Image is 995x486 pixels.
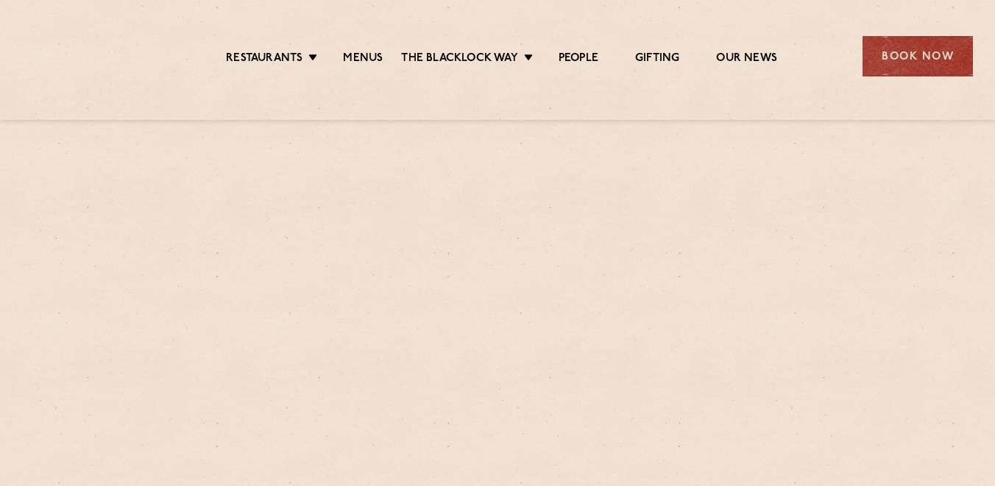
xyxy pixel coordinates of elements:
a: Gifting [635,51,679,68]
a: Menus [343,51,383,68]
a: Our News [716,51,777,68]
img: svg%3E [22,14,148,98]
a: Restaurants [226,51,302,68]
a: The Blacklock Way [401,51,517,68]
a: People [559,51,598,68]
div: Book Now [863,36,973,76]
